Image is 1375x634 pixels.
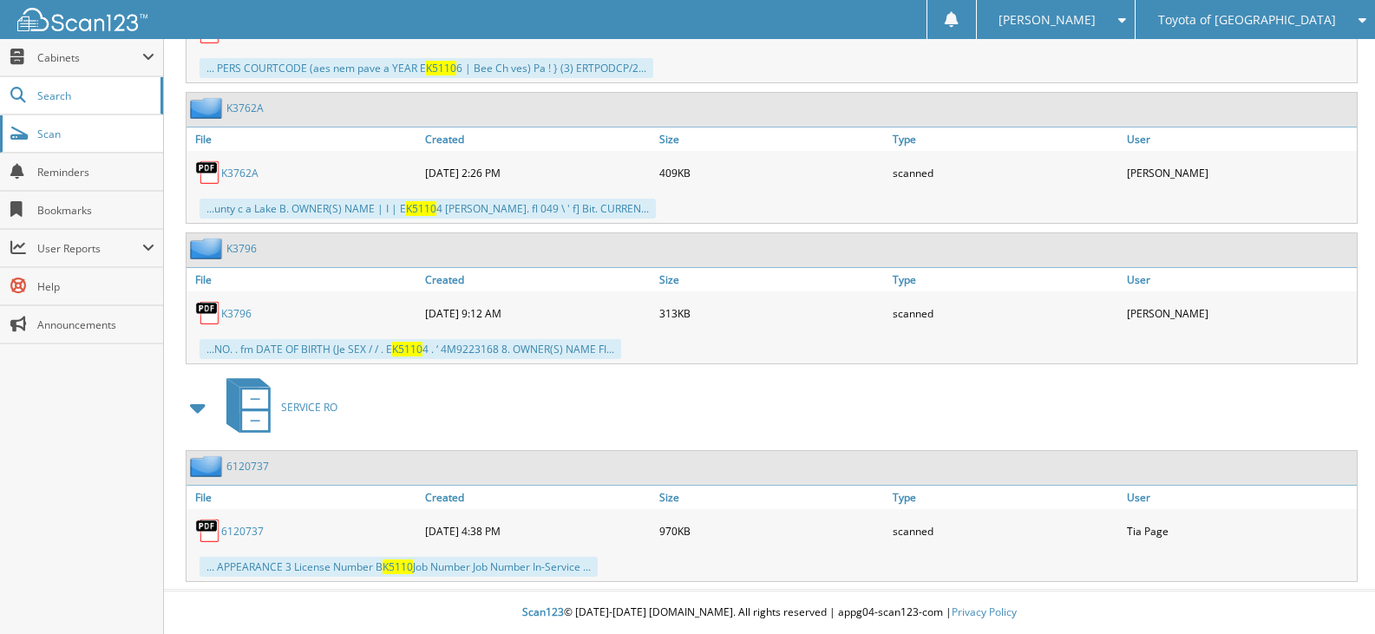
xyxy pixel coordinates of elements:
div: [DATE] 2:26 PM [421,155,655,190]
span: Reminders [37,165,154,180]
span: Help [37,279,154,294]
a: Size [655,268,889,291]
img: folder2.png [190,455,226,477]
img: scan123-logo-white.svg [17,8,147,31]
div: scanned [888,513,1123,548]
div: 970KB [655,513,889,548]
span: Scan [37,127,154,141]
a: File [187,268,421,291]
span: [PERSON_NAME] [999,15,1096,25]
a: K3796 [221,306,252,321]
span: K5110 [392,342,422,356]
div: scanned [888,296,1123,330]
div: scanned [888,155,1123,190]
a: File [187,486,421,509]
a: 6120737 [221,524,264,539]
a: Size [655,486,889,509]
a: Type [888,268,1123,291]
a: File [187,127,421,151]
span: Search [37,88,152,103]
span: SERVICE RO [281,400,337,415]
img: PDF.png [195,160,221,186]
div: ... PERS COURTCODE (aes nem pave a YEAR E 6 | Bee Ch ves) Pa ! } (3) ERTPODCP/2... [200,58,653,78]
span: Bookmarks [37,203,154,218]
div: [DATE] 4:38 PM [421,513,655,548]
a: User [1123,127,1357,151]
img: PDF.png [195,518,221,544]
div: ...NO. . fm DATE OF BIRTH (Je SEX / / . E 4 . ‘ 4M9223168 8. OWNER(S) NAME FI... [200,339,621,359]
div: [PERSON_NAME] [1123,296,1357,330]
div: [DATE] 9:12 AM [421,296,655,330]
a: SERVICE RO [216,373,337,441]
a: Privacy Policy [952,605,1017,619]
img: folder2.png [190,238,226,259]
a: K3762A [221,166,259,180]
span: K5110 [406,201,436,216]
div: 313KB [655,296,889,330]
div: ...unty c a Lake B. OWNER(S) NAME | I | E 4 [PERSON_NAME]. fl 049 \ ' f] Bit. CURREN... [200,199,656,219]
a: Type [888,127,1123,151]
span: Announcements [37,317,154,332]
iframe: Chat Widget [1288,551,1375,634]
a: K3762A [226,101,264,115]
a: Created [421,486,655,509]
span: Toyota of [GEOGRAPHIC_DATA] [1158,15,1336,25]
span: K5110 [383,559,413,574]
div: © [DATE]-[DATE] [DOMAIN_NAME]. All rights reserved | appg04-scan123-com | [164,592,1375,634]
a: Size [655,127,889,151]
img: folder2.png [190,97,226,119]
div: ... APPEARANCE 3 License Number B Job Number Job Number In-Service ... [200,557,598,577]
span: K5110 [426,61,456,75]
a: User [1123,486,1357,509]
div: 409KB [655,155,889,190]
a: User [1123,268,1357,291]
span: Cabinets [37,50,142,65]
span: Scan123 [522,605,564,619]
a: Created [421,127,655,151]
img: PDF.png [195,300,221,326]
a: 6120737 [226,459,269,474]
div: Tia Page [1123,513,1357,548]
div: [PERSON_NAME] [1123,155,1357,190]
a: Created [421,268,655,291]
a: K3796 [226,241,257,256]
span: User Reports [37,241,142,256]
a: Type [888,486,1123,509]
